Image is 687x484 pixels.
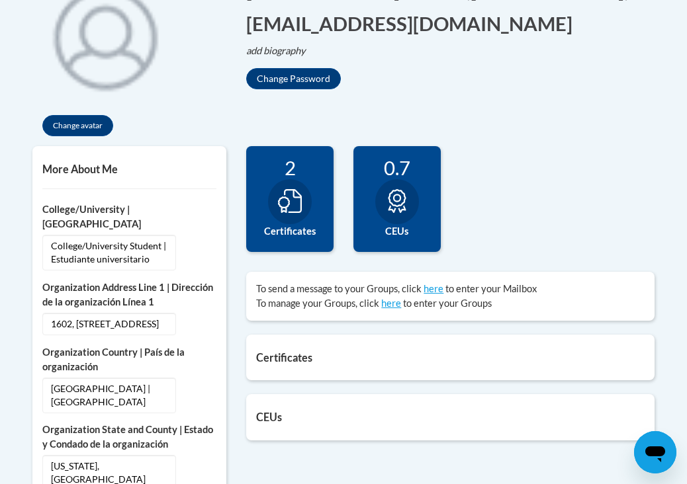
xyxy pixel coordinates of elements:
h5: CEUs [256,411,645,423]
button: Change avatar [42,115,113,136]
h5: Certificates [256,351,645,364]
span: College/University Student | Estudiante universitario [42,235,176,270]
div: 2 [256,156,324,179]
label: CEUs [363,224,431,239]
label: Organization Country | País de la organización [42,345,216,374]
span: to enter your Mailbox [445,283,537,294]
div: 0.7 [363,156,431,179]
label: Certificates [256,224,324,239]
label: College/University | [GEOGRAPHIC_DATA] [42,202,216,231]
span: [GEOGRAPHIC_DATA] | [GEOGRAPHIC_DATA] [42,378,176,413]
button: Edit biography [246,44,316,58]
label: Organization Address Line 1 | Dirección de la organización Línea 1 [42,280,216,309]
span: To send a message to your Groups, click [256,283,422,294]
h5: More About Me [42,163,216,175]
button: Edit email address [246,10,581,37]
label: Organization State and County | Estado y Condado de la organización [42,423,216,452]
a: here [424,283,443,294]
button: Change Password [246,68,341,89]
i: add biography [246,45,306,56]
span: 1602, [STREET_ADDRESS] [42,313,176,335]
span: to enter your Groups [403,298,492,309]
a: here [381,298,401,309]
span: To manage your Groups, click [256,298,379,309]
iframe: Button to launch messaging window [634,431,676,473]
